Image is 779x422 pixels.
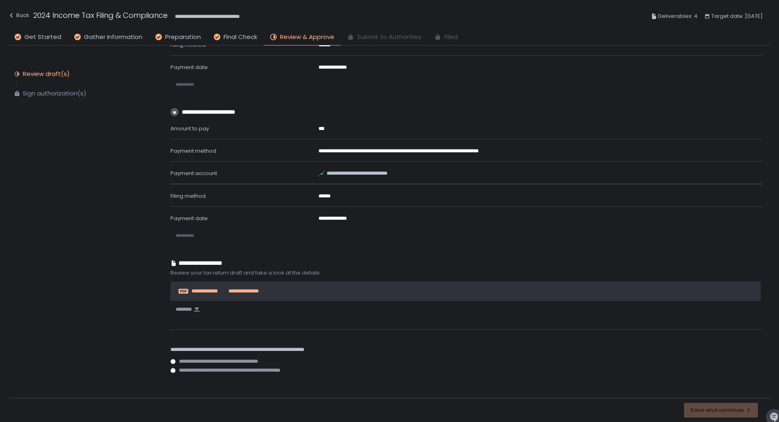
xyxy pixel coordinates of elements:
span: Payment method [170,147,216,155]
span: Payment date [170,63,208,71]
span: Target date: [DATE] [711,11,763,21]
h1: 2024 Income Tax Filing & Compliance [33,10,168,21]
span: Payment account [170,169,217,177]
span: Final Check [224,32,257,42]
span: Submit to Authorities [357,32,422,42]
div: Back [8,11,29,20]
span: Deliverables: 4 [658,11,697,21]
div: Review draft(s) [23,70,70,78]
span: Filed [444,32,458,42]
button: Back [8,10,29,23]
span: Review & Approve [280,32,334,42]
span: Gather Information [84,32,142,42]
span: Get Started [24,32,61,42]
span: Amount to pay [170,125,209,132]
span: Preparation [165,32,201,42]
span: Payment date [170,214,208,222]
div: Sign authorization(s) [23,89,86,97]
span: Review your tax return draft and take a look at the details [170,269,763,277]
span: Filing method [170,41,206,49]
span: Filing method [170,192,206,200]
